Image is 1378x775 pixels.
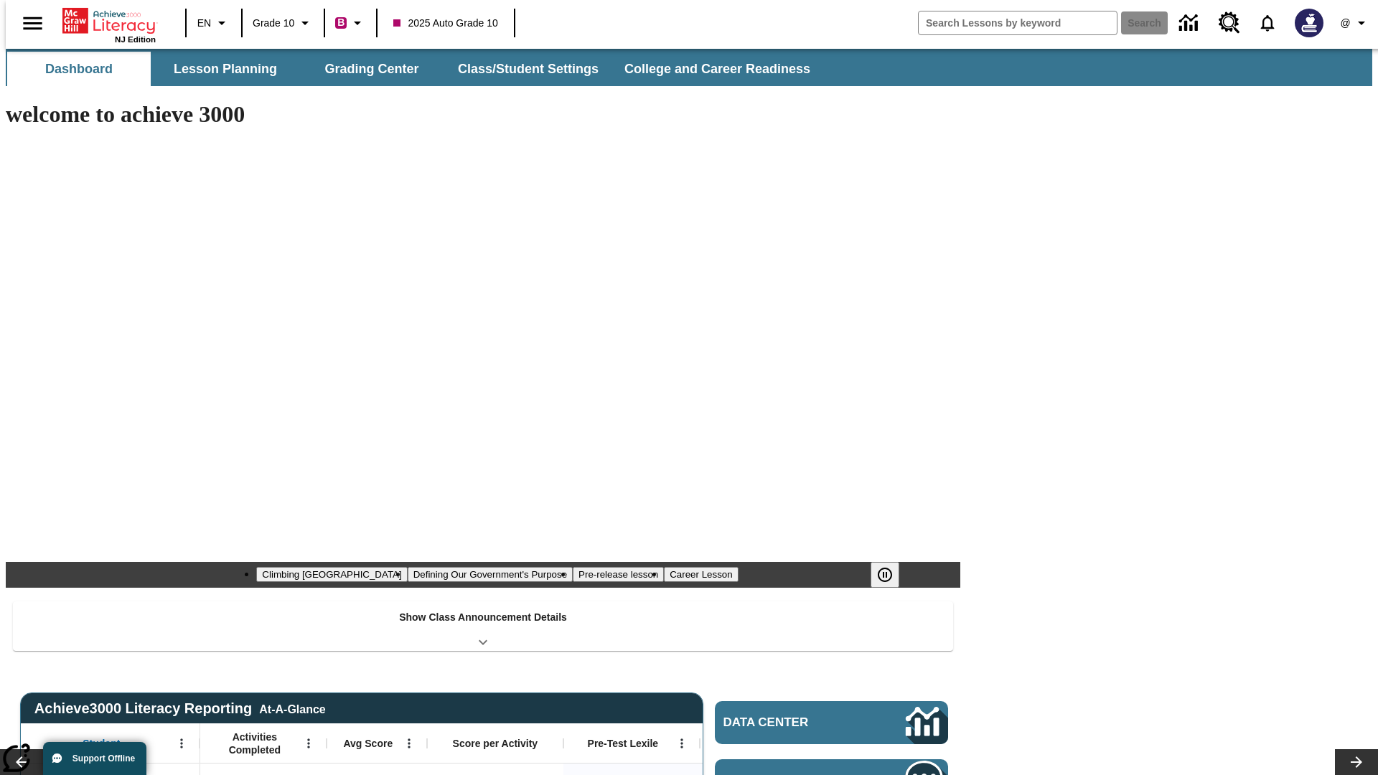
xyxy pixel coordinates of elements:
button: Class/Student Settings [446,52,610,86]
button: Open Menu [171,733,192,754]
button: Lesson Planning [154,52,297,86]
button: Grading Center [300,52,444,86]
a: Data Center [715,701,948,744]
span: @ [1340,16,1350,31]
button: Language: EN, Select a language [191,10,237,36]
span: Student [83,737,120,750]
span: 2025 Auto Grade 10 [393,16,497,31]
button: Boost Class color is violet red. Change class color [329,10,372,36]
button: Open side menu [11,2,54,44]
button: Open Menu [671,733,693,754]
span: Achieve3000 Literacy Reporting [34,700,326,717]
span: NJ Edition [115,35,156,44]
div: SubNavbar [6,52,823,86]
button: Slide 1 Climbing Mount Tai [256,567,407,582]
button: Dashboard [7,52,151,86]
span: B [337,14,344,32]
input: search field [919,11,1117,34]
span: EN [197,16,211,31]
span: Grade 10 [253,16,294,31]
button: Slide 2 Defining Our Government's Purpose [408,567,573,582]
button: Grade: Grade 10, Select a grade [247,10,319,36]
button: College and Career Readiness [613,52,822,86]
button: Open Menu [398,733,420,754]
div: Show Class Announcement Details [13,601,953,651]
div: At-A-Glance [259,700,325,716]
a: Home [62,6,156,35]
a: Resource Center, Will open in new tab [1210,4,1249,42]
span: Data Center [723,715,858,730]
button: Open Menu [298,733,319,754]
button: Lesson carousel, Next [1335,749,1378,775]
img: Avatar [1295,9,1323,37]
div: Home [62,5,156,44]
span: Pre-Test Lexile [588,737,659,750]
span: Support Offline [72,753,135,764]
button: Slide 3 Pre-release lesson [573,567,664,582]
a: Data Center [1171,4,1210,43]
a: Notifications [1249,4,1286,42]
span: Activities Completed [207,731,302,756]
button: Profile/Settings [1332,10,1378,36]
button: Pause [871,562,899,588]
button: Select a new avatar [1286,4,1332,42]
p: Show Class Announcement Details [399,610,567,625]
span: Score per Activity [453,737,538,750]
h1: welcome to achieve 3000 [6,101,960,128]
button: Support Offline [43,742,146,775]
div: Pause [871,562,914,588]
div: SubNavbar [6,49,1372,86]
span: Avg Score [343,737,393,750]
button: Slide 4 Career Lesson [664,567,738,582]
